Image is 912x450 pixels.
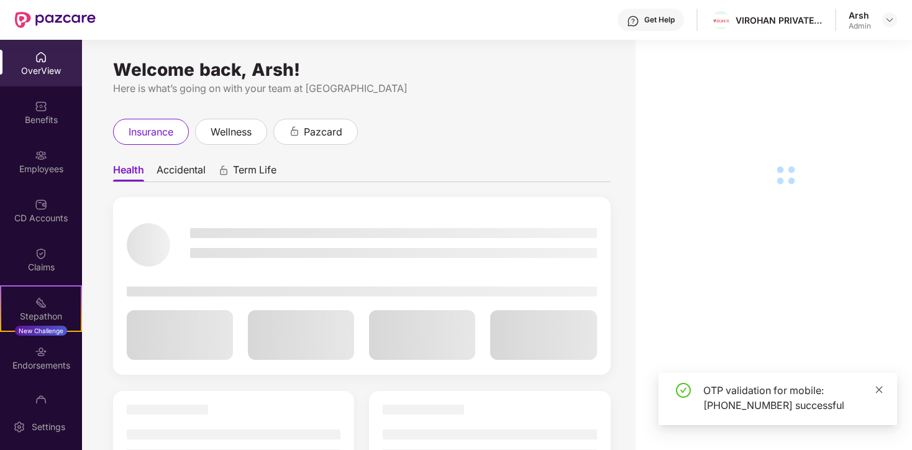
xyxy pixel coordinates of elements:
[627,15,639,27] img: svg+xml;base64,PHN2ZyBpZD0iSGVscC0zMngzMiIgeG1sbnM9Imh0dHA6Ly93d3cudzMub3JnLzIwMDAvc3ZnIiB3aWR0aD...
[157,163,206,181] span: Accidental
[35,395,47,407] img: svg+xml;base64,PHN2ZyBpZD0iTXlfT3JkZXJzIiBkYXRhLW5hbWU9Ik15IE9yZGVycyIgeG1sbnM9Imh0dHA6Ly93d3cudz...
[712,14,730,27] img: Virohan%20logo%20(1).jpg
[113,163,144,181] span: Health
[35,51,47,63] img: svg+xml;base64,PHN2ZyBpZD0iSG9tZSIgeG1sbnM9Imh0dHA6Ly93d3cudzMub3JnLzIwMDAvc3ZnIiB3aWR0aD0iMjAiIG...
[35,296,47,309] img: svg+xml;base64,PHN2ZyB4bWxucz0iaHR0cDovL3d3dy53My5vcmcvMjAwMC9zdmciIHdpZHRoPSIyMSIgaGVpZ2h0PSIyMC...
[304,124,342,140] span: pazcard
[28,421,69,433] div: Settings
[644,15,675,25] div: Get Help
[129,124,173,140] span: insurance
[35,100,47,112] img: svg+xml;base64,PHN2ZyBpZD0iQmVuZWZpdHMiIHhtbG5zPSJodHRwOi8vd3d3LnczLm9yZy8yMDAwL3N2ZyIgd2lkdGg9Ij...
[35,247,47,260] img: svg+xml;base64,PHN2ZyBpZD0iQ2xhaW0iIHhtbG5zPSJodHRwOi8vd3d3LnczLm9yZy8yMDAwL3N2ZyIgd2lkdGg9IjIwIi...
[15,12,96,28] img: New Pazcare Logo
[15,326,67,336] div: New Challenge
[211,124,252,140] span: wellness
[233,163,276,181] span: Term Life
[35,198,47,211] img: svg+xml;base64,PHN2ZyBpZD0iQ0RfQWNjb3VudHMiIGRhdGEtbmFtZT0iQ0QgQWNjb3VudHMiIHhtbG5zPSJodHRwOi8vd3...
[289,126,300,137] div: animation
[13,421,25,433] img: svg+xml;base64,PHN2ZyBpZD0iU2V0dGluZy0yMHgyMCIgeG1sbnM9Imh0dHA6Ly93d3cudzMub3JnLzIwMDAvc3ZnIiB3aW...
[218,165,229,176] div: animation
[35,346,47,358] img: svg+xml;base64,PHN2ZyBpZD0iRW5kb3JzZW1lbnRzIiB4bWxucz0iaHR0cDovL3d3dy53My5vcmcvMjAwMC9zdmciIHdpZH...
[849,21,871,31] div: Admin
[736,14,823,26] div: VIROHAN PRIVATE LIMITED
[703,383,882,413] div: OTP validation for mobile: [PHONE_NUMBER] successful
[676,383,691,398] span: check-circle
[875,385,883,394] span: close
[885,15,895,25] img: svg+xml;base64,PHN2ZyBpZD0iRHJvcGRvd24tMzJ4MzIiIHhtbG5zPSJodHRwOi8vd3d3LnczLm9yZy8yMDAwL3N2ZyIgd2...
[1,310,81,323] div: Stepathon
[113,81,611,96] div: Here is what’s going on with your team at [GEOGRAPHIC_DATA]
[113,65,611,75] div: Welcome back, Arsh!
[35,149,47,162] img: svg+xml;base64,PHN2ZyBpZD0iRW1wbG95ZWVzIiB4bWxucz0iaHR0cDovL3d3dy53My5vcmcvMjAwMC9zdmciIHdpZHRoPS...
[849,9,871,21] div: Arsh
